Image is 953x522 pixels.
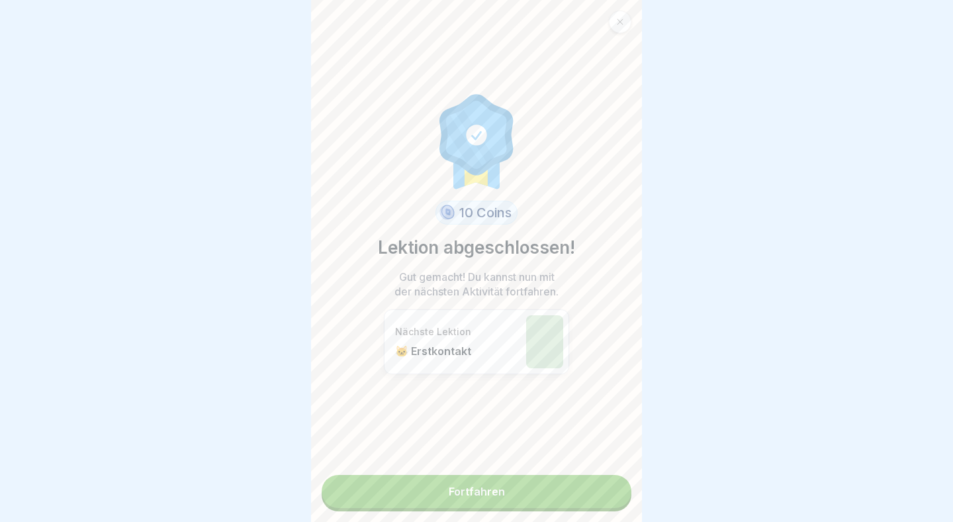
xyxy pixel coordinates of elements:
img: completion.svg [432,91,521,190]
p: Lektion abgeschlossen! [378,235,575,260]
p: Nächste Lektion [395,326,520,338]
div: 10 Coins [435,201,518,225]
img: coin.svg [437,203,457,223]
p: 🐱 Erstkontakt [395,344,520,358]
p: Gut gemacht! Du kannst nun mit der nächsten Aktivität fortfahren. [390,270,563,299]
a: Fortfahren [322,475,631,508]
